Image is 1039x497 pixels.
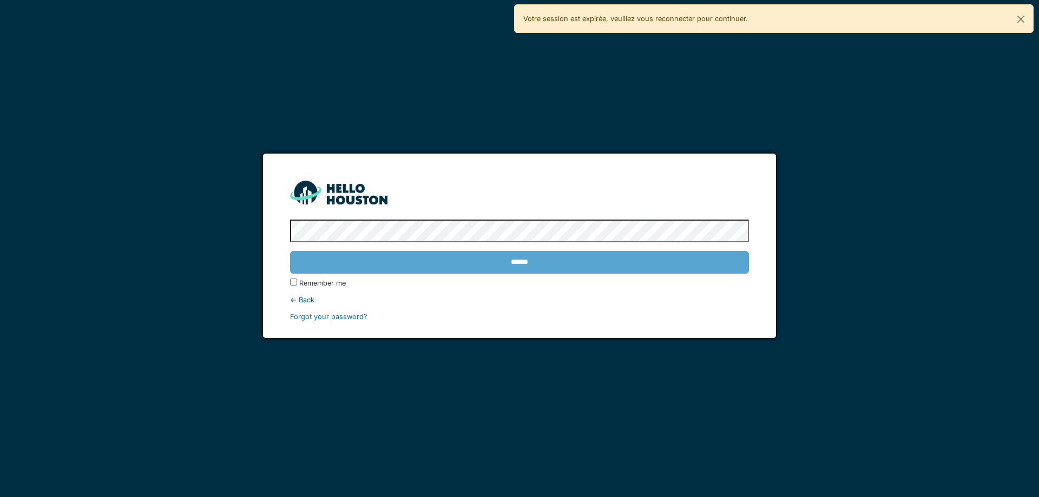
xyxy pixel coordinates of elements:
label: Remember me [299,278,346,288]
div: Votre session est expirée, veuillez vous reconnecter pour continuer. [514,4,1034,33]
button: Close [1009,5,1033,34]
div: ← Back [290,295,748,305]
a: Forgot your password? [290,313,367,321]
img: HH_line-BYnF2_Hg.png [290,181,387,204]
